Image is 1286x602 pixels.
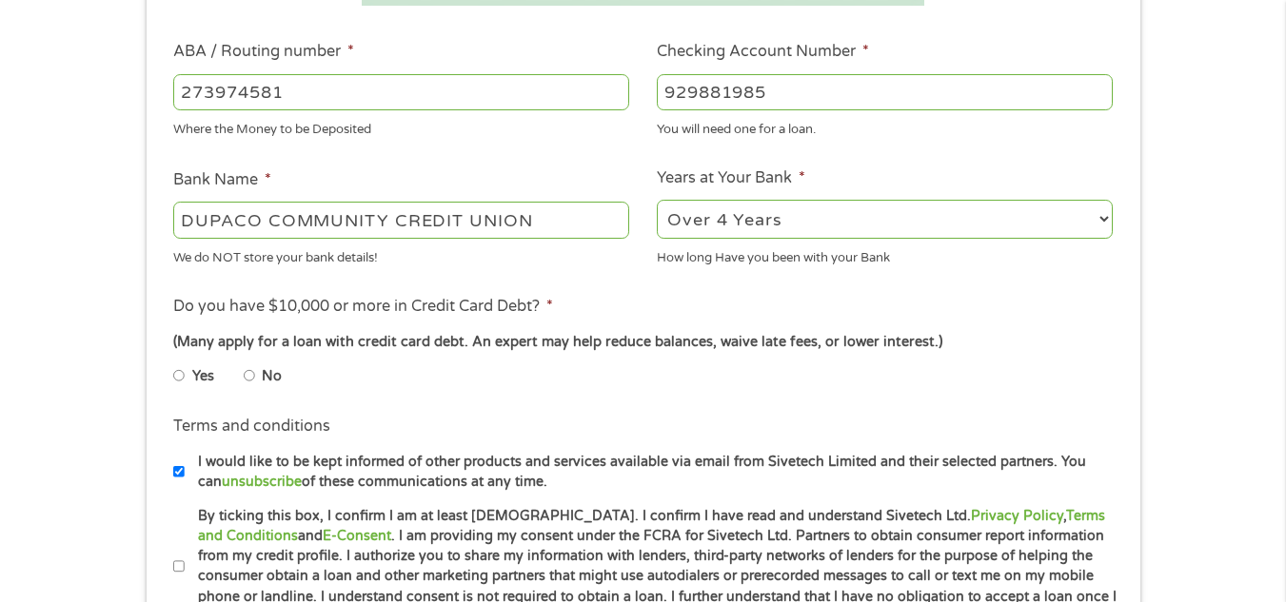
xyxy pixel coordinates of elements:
[173,332,1112,353] div: (Many apply for a loan with credit card debt. An expert may help reduce balances, waive late fees...
[971,508,1063,524] a: Privacy Policy
[173,114,629,140] div: Where the Money to be Deposited
[198,508,1105,544] a: Terms and Conditions
[657,242,1113,267] div: How long Have you been with your Bank
[173,42,354,62] label: ABA / Routing number
[222,474,302,490] a: unsubscribe
[185,452,1118,493] label: I would like to be kept informed of other products and services available via email from Sivetech...
[192,366,214,387] label: Yes
[657,114,1113,140] div: You will need one for a loan.
[657,42,869,62] label: Checking Account Number
[173,297,553,317] label: Do you have $10,000 or more in Credit Card Debt?
[173,417,330,437] label: Terms and conditions
[323,528,391,544] a: E-Consent
[173,242,629,267] div: We do NOT store your bank details!
[262,366,282,387] label: No
[173,74,629,110] input: 263177916
[657,168,805,188] label: Years at Your Bank
[657,74,1113,110] input: 345634636
[173,170,271,190] label: Bank Name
